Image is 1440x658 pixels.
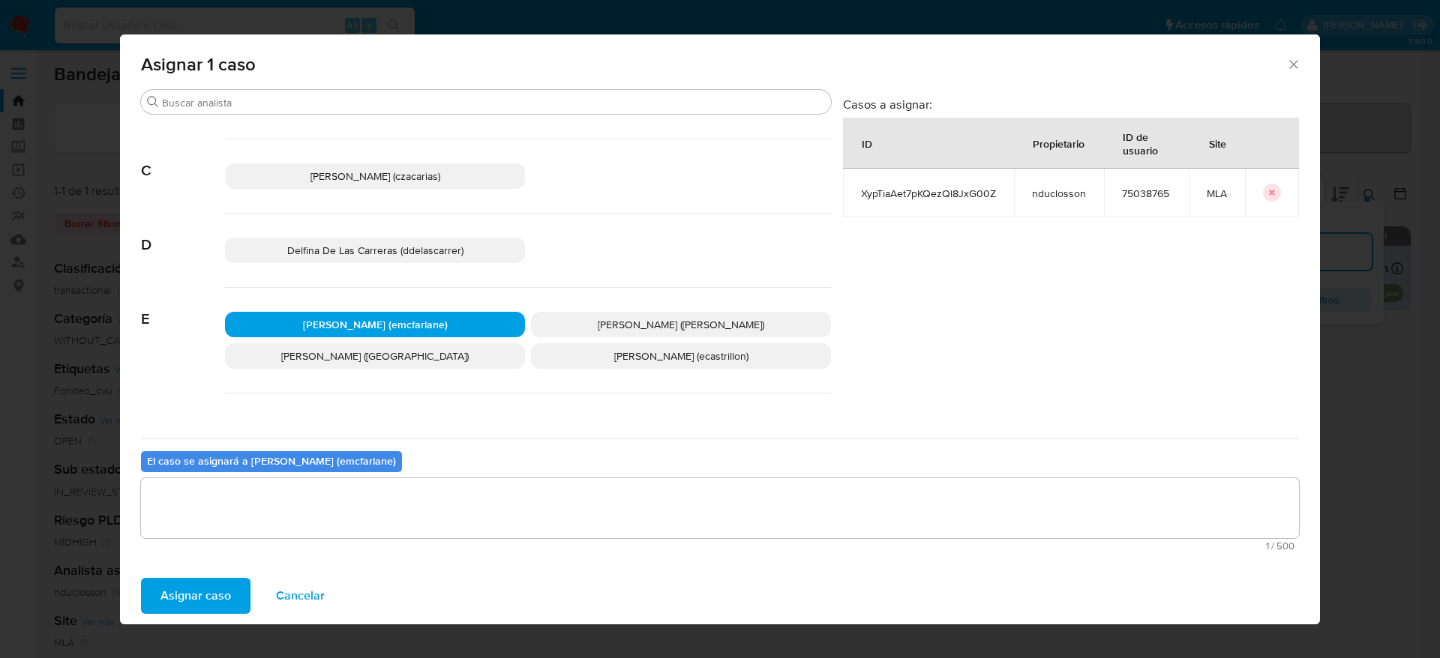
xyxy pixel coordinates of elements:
div: [PERSON_NAME] ([GEOGRAPHIC_DATA]) [225,343,525,369]
span: [PERSON_NAME] ([PERSON_NAME]) [598,317,764,332]
span: Máximo 500 caracteres [145,541,1294,551]
div: Propietario [1015,125,1102,161]
div: Site [1191,125,1244,161]
span: Delfina De Las Carreras (ddelascarrer) [287,243,463,258]
span: 75038765 [1122,187,1171,200]
span: Cancelar [276,579,325,612]
span: [PERSON_NAME] (emcfarlane) [303,317,448,332]
span: nduclosson [1032,187,1086,200]
span: [PERSON_NAME] ([GEOGRAPHIC_DATA]) [281,348,469,363]
div: ID [844,125,890,161]
button: Cerrar ventana [1286,57,1300,70]
button: Cancelar [256,578,344,614]
div: assign-modal [120,34,1320,624]
button: Asignar caso [141,578,250,614]
span: F [141,393,225,434]
button: icon-button [1263,184,1281,202]
div: ID de usuario [1105,118,1188,168]
span: [PERSON_NAME] (czacarias) [310,169,440,184]
b: El caso se asignará a [PERSON_NAME] (emcfarlane) [147,453,396,468]
input: Buscar analista [162,96,825,109]
div: Delfina De Las Carreras (ddelascarrer) [225,238,525,263]
div: [PERSON_NAME] (ecastrillon) [531,343,831,369]
span: D [141,214,225,254]
h3: Casos a asignar: [843,97,1299,112]
span: C [141,139,225,180]
div: [PERSON_NAME] ([PERSON_NAME]) [531,312,831,337]
span: [PERSON_NAME] (ecastrillon) [614,348,748,363]
div: [PERSON_NAME] (czacarias) [225,163,525,189]
span: Asignar 1 caso [141,55,1286,73]
span: MLA [1207,187,1227,200]
span: Asignar caso [160,579,231,612]
span: E [141,288,225,328]
button: Buscar [147,96,159,108]
div: [PERSON_NAME] (emcfarlane) [225,312,525,337]
span: XypTiaAet7pKQezQl8JxG00Z [861,187,996,200]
